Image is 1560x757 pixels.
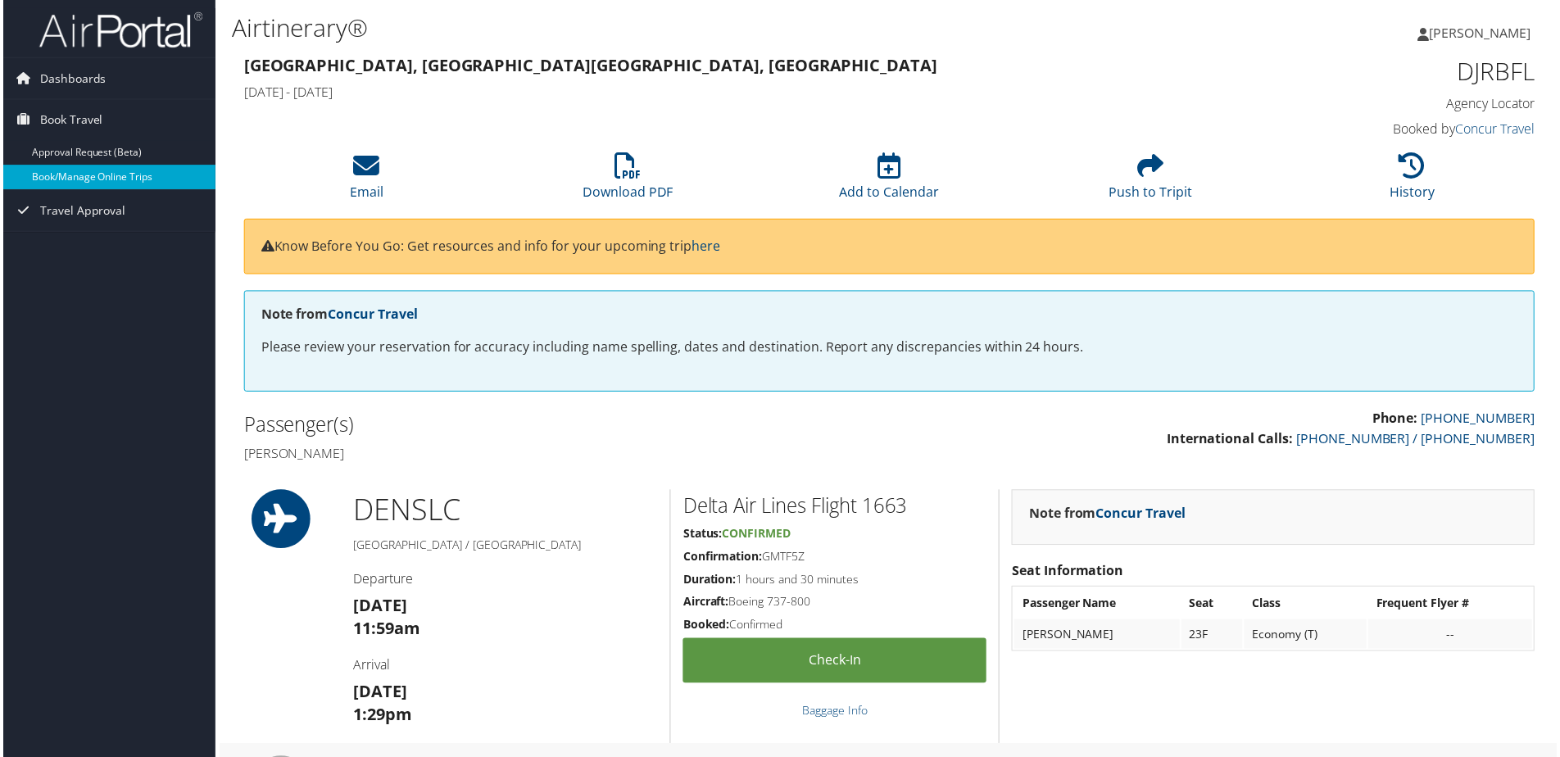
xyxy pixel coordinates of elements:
td: Economy (T) [1246,622,1369,651]
h4: Arrival [351,659,657,677]
td: [PERSON_NAME] [1015,622,1181,651]
span: Travel Approval [37,191,123,232]
strong: Status: [682,528,722,543]
h5: [GEOGRAPHIC_DATA] / [GEOGRAPHIC_DATA] [351,539,657,555]
p: Please review your reservation for accuracy including name spelling, dates and destination. Repor... [259,338,1521,360]
a: Baggage Info [802,705,868,721]
span: Confirmed [722,528,791,543]
a: [PHONE_NUMBER] [1424,410,1538,428]
strong: Booked: [682,619,729,634]
strong: [DATE] [351,683,406,705]
strong: Phone: [1375,410,1421,428]
a: here [692,238,720,256]
img: airportal-logo.png [36,11,200,49]
strong: [DATE] [351,596,406,619]
a: Concur Travel [1458,120,1538,138]
h5: Confirmed [682,619,987,635]
strong: Duration: [682,573,736,589]
a: Download PDF [582,162,673,202]
a: Email [348,162,382,202]
span: [PERSON_NAME] [1432,24,1534,42]
td: 23F [1183,622,1245,651]
h4: [DATE] - [DATE] [242,84,1208,102]
a: History [1392,162,1437,202]
a: [PERSON_NAME] [1421,8,1550,57]
h1: Airtinerary® [229,11,1110,45]
strong: Aircraft: [682,596,728,611]
h4: Departure [351,572,657,590]
strong: 11:59am [351,619,419,641]
a: Concur Travel [1097,506,1187,524]
h1: DJRBFL [1232,54,1538,88]
strong: Note from [1030,506,1187,524]
h5: Boeing 737-800 [682,596,987,612]
th: Class [1246,591,1369,620]
h2: Passenger(s) [242,412,877,440]
span: Book Travel [37,100,100,141]
a: Push to Tripit [1110,162,1194,202]
h1: DEN SLC [351,492,657,533]
div: -- [1379,629,1527,644]
th: Frequent Flyer # [1371,591,1535,620]
a: Concur Travel [326,306,416,324]
strong: Note from [259,306,416,324]
strong: [GEOGRAPHIC_DATA], [GEOGRAPHIC_DATA] [GEOGRAPHIC_DATA], [GEOGRAPHIC_DATA] [242,54,938,76]
h4: [PERSON_NAME] [242,446,877,464]
h5: 1 hours and 30 minutes [682,573,987,590]
a: [PHONE_NUMBER] / [PHONE_NUMBER] [1299,431,1538,449]
strong: Confirmation: [682,551,762,566]
span: Dashboards [37,58,103,99]
h2: Delta Air Lines Flight 1663 [682,494,987,522]
th: Seat [1183,591,1245,620]
strong: Seat Information [1013,564,1125,582]
a: Check-in [682,641,987,686]
a: Add to Calendar [840,162,940,202]
h4: Agency Locator [1232,95,1538,113]
th: Passenger Name [1015,591,1181,620]
h4: Booked by [1232,120,1538,138]
strong: 1:29pm [351,706,410,728]
h5: GMTF5Z [682,551,987,567]
strong: International Calls: [1168,431,1295,449]
p: Know Before You Go: Get resources and info for your upcoming trip [259,237,1521,258]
